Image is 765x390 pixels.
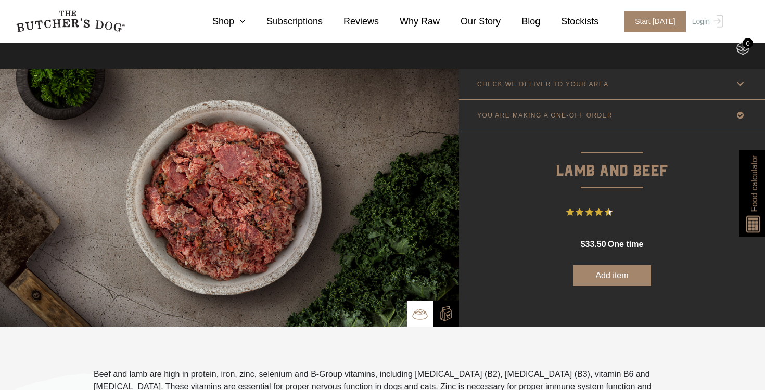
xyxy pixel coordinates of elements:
img: TBD_Cart-Empty.png [736,42,749,55]
span: $ [581,240,585,249]
button: Rated 4.6 out of 5 stars from 21 reviews. Jump to reviews. [566,204,658,220]
button: Add item [573,265,651,286]
a: Start [DATE] [614,11,690,32]
a: Stockists [540,15,598,29]
span: 33.50 [585,240,606,249]
p: YOU ARE MAKING A ONE-OFF ORDER [477,112,613,119]
a: Reviews [323,15,379,29]
span: Start [DATE] [624,11,686,32]
a: Subscriptions [246,15,323,29]
a: YOU ARE MAKING A ONE-OFF ORDER [459,100,765,131]
a: Blog [501,15,540,29]
a: Our Story [440,15,501,29]
span: 21 Reviews [617,204,658,220]
span: one time [608,240,643,249]
a: Shop [192,15,246,29]
a: CHECK WE DELIVER TO YOUR AREA [459,69,765,99]
a: Login [690,11,723,32]
img: TBD_Bowl.png [412,306,428,322]
a: Why Raw [379,15,440,29]
p: CHECK WE DELIVER TO YOUR AREA [477,81,609,88]
img: TBD_Build-A-Box-2.png [438,306,454,321]
div: 0 [743,38,753,48]
p: Lamb and Beef [459,131,765,184]
span: Food calculator [748,155,760,212]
